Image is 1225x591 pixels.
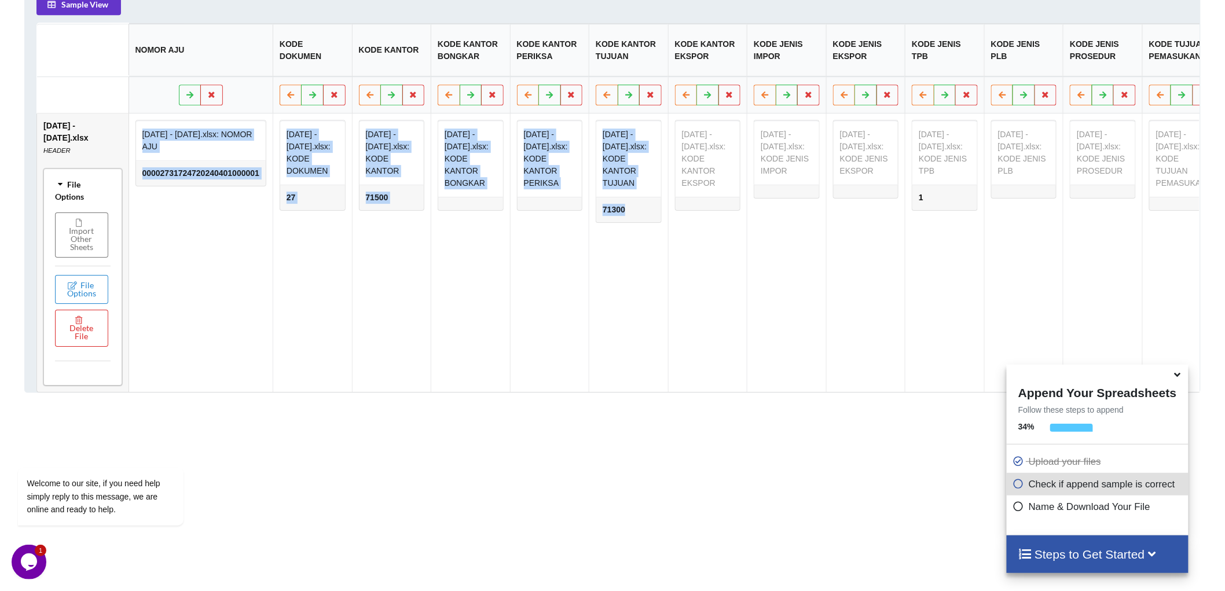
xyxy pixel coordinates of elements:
[44,147,71,154] i: HEADER
[431,24,511,76] th: KODE KANTOR BONGKAR
[1013,477,1185,491] p: Check if append sample is correct
[1018,422,1035,431] b: 34 %
[47,172,119,208] div: File Options
[56,275,109,304] button: File Options
[1013,454,1185,469] p: Upload your files
[360,185,424,210] td: 71500
[826,24,905,76] th: KODE JENIS EKSPOR
[668,24,747,76] th: KODE KANTOR EKSPOR
[1143,24,1222,76] th: KODE TUJUAN PEMASUKAN
[129,24,273,76] th: NOMOR AJU
[1013,500,1185,514] p: Name & Download Your File
[56,310,109,347] button: Delete File
[1007,404,1188,416] p: Follow these steps to append
[12,545,49,579] iframe: chat widget
[747,24,827,76] th: KODE JENIS IMPOR
[352,24,431,76] th: KODE KANTOR
[597,197,662,222] td: 71300
[273,24,353,76] th: KODE DOKUMEN
[984,24,1063,76] th: KODE JENIS PLB
[1007,383,1188,400] h4: Append Your Spreadsheets
[1063,24,1143,76] th: KODE JENIS PROSEDUR
[12,364,220,539] iframe: chat widget
[589,24,669,76] th: KODE KANTOR TUJUAN
[56,212,109,258] button: Import Other Sheets
[1018,547,1176,561] h4: Steps to Get Started
[913,185,978,210] td: 1
[281,185,346,210] td: 27
[38,113,129,392] td: [DATE] - [DATE].xlsx
[136,161,266,186] td: 00002731724720240401000001
[510,24,589,76] th: KODE KANTOR PERIKSA
[905,24,985,76] th: KODE JENIS TPB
